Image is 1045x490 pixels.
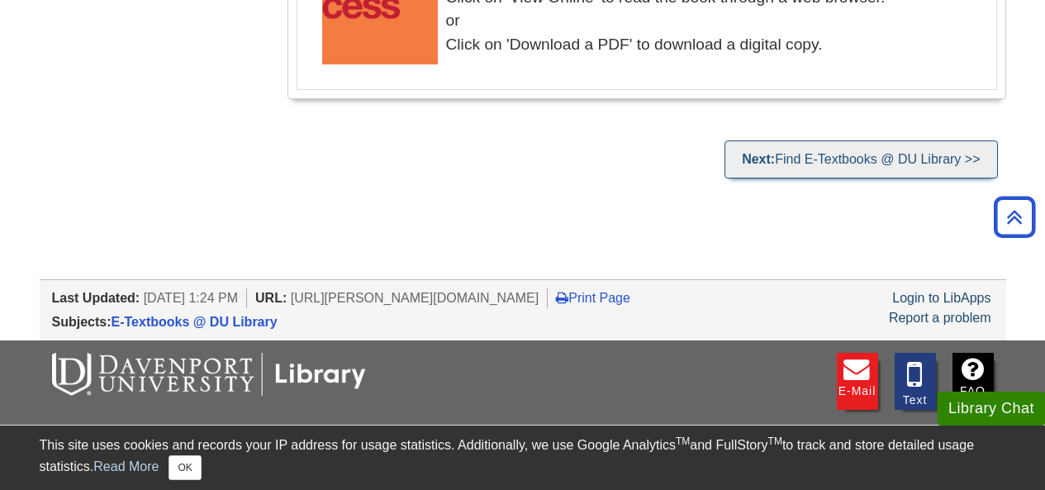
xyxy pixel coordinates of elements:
[724,140,997,178] a: Next:Find E-Textbooks @ DU Library >>
[52,291,140,305] span: Last Updated:
[892,291,990,305] a: Login to LibApps
[40,435,1006,480] div: This site uses cookies and records your IP address for usage statistics. Additionally, we use Goo...
[52,315,112,329] span: Subjects:
[938,392,1045,426] button: Library Chat
[556,291,568,304] i: Print Page
[676,435,690,447] sup: TM
[556,291,630,305] a: Print Page
[112,315,278,329] a: E-Textbooks @ DU Library
[837,353,878,410] a: E-mail
[52,353,366,396] img: DU Libraries
[742,152,775,166] strong: Next:
[255,291,287,305] span: URL:
[93,459,159,473] a: Read More
[144,291,238,305] span: [DATE] 1:24 PM
[768,435,782,447] sup: TM
[988,206,1041,228] a: Back to Top
[895,353,936,410] a: Text
[291,291,539,305] span: [URL][PERSON_NAME][DOMAIN_NAME]
[889,311,991,325] a: Report a problem
[952,353,994,410] a: FAQ
[169,455,201,480] button: Close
